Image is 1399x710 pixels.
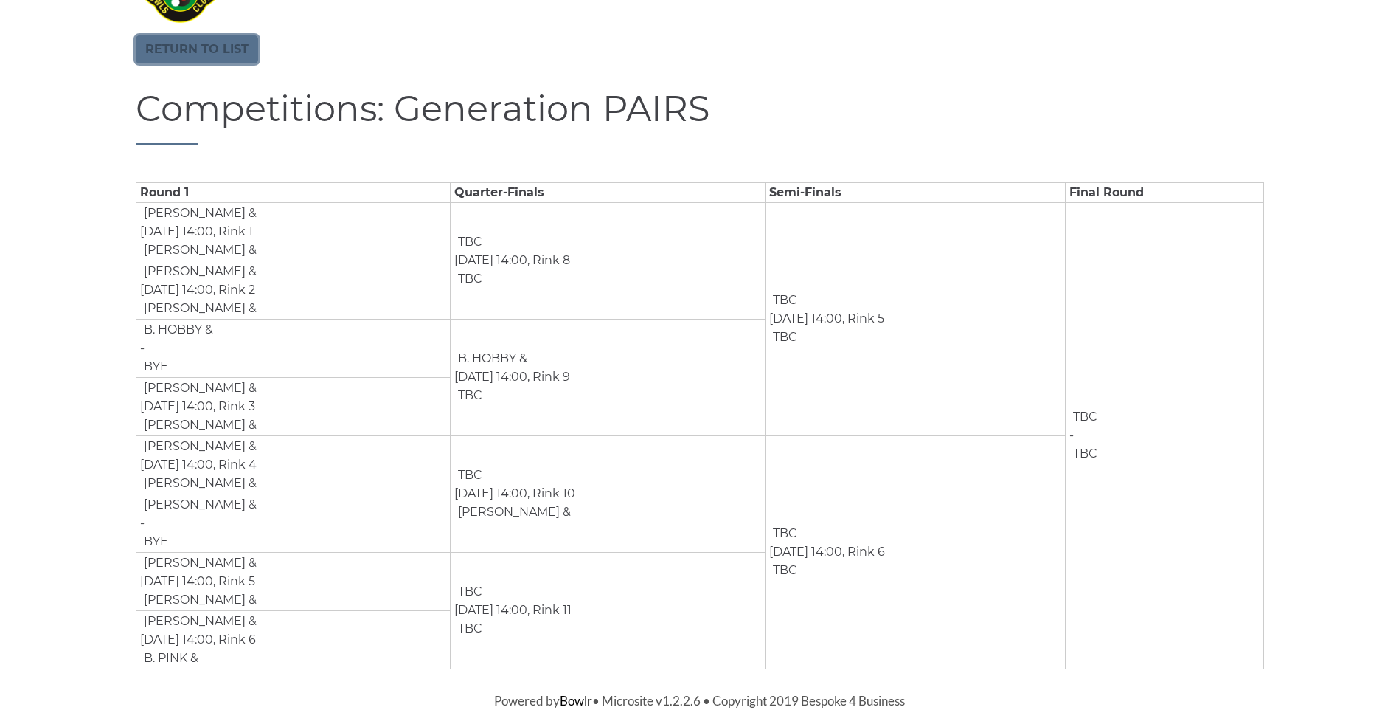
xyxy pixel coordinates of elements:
td: [DATE] 14:00, Rink 1 [136,202,451,261]
td: [DATE] 14:00, Rink 4 [136,435,451,494]
td: TBC [454,619,483,638]
td: TBC [769,328,798,347]
td: B. HOBBY & [454,349,528,368]
td: [PERSON_NAME] & [140,437,257,456]
td: Semi-Finals [766,182,1066,202]
td: TBC [769,561,798,580]
td: TBC [454,466,483,485]
td: TBC [454,269,483,289]
td: [DATE] 14:00, Rink 10 [451,435,766,552]
td: TBC [1069,407,1098,427]
td: TBC [454,232,483,252]
td: BYE [140,532,169,551]
td: - [136,494,451,552]
td: [DATE] 14:00, Rink 11 [451,552,766,669]
td: [DATE] 14:00, Rink 5 [136,552,451,610]
h1: Competitions: Generation PAIRS [136,89,1264,145]
td: BYE [140,357,169,376]
td: TBC [454,582,483,602]
td: TBC [454,386,483,405]
td: TBC [769,524,798,543]
td: [PERSON_NAME] & [140,590,257,610]
a: Return to list [136,35,258,63]
td: [PERSON_NAME] & [140,262,257,281]
td: [PERSON_NAME] & [140,299,257,318]
td: [PERSON_NAME] & [140,379,257,398]
td: TBC [1069,444,1098,463]
td: [PERSON_NAME] & [140,204,257,223]
td: TBC [769,291,798,310]
td: [PERSON_NAME] & [140,612,257,631]
td: B. PINK & [140,649,199,668]
td: [PERSON_NAME] & [140,474,257,493]
td: [DATE] 14:00, Rink 8 [451,202,766,319]
td: [DATE] 14:00, Rink 6 [136,610,451,669]
td: - [136,319,451,377]
td: [PERSON_NAME] & [140,495,257,514]
td: [PERSON_NAME] & [140,554,257,573]
td: Round 1 [136,182,451,202]
td: B. HOBBY & [140,320,214,340]
td: Final Round [1066,182,1263,202]
td: [DATE] 14:00, Rink 9 [451,319,766,435]
td: [PERSON_NAME] & [140,416,257,435]
span: Powered by • Microsite v1.2.2.6 • Copyright 2019 Bespoke 4 Business [494,693,905,709]
a: Bowlr [560,693,592,709]
td: - [1066,202,1263,669]
td: [DATE] 14:00, Rink 2 [136,261,451,319]
td: [DATE] 14:00, Rink 3 [136,377,451,435]
td: [PERSON_NAME] & [140,241,257,260]
td: [DATE] 14:00, Rink 6 [766,435,1066,669]
td: Quarter-Finals [451,182,766,202]
td: [DATE] 14:00, Rink 5 [766,202,1066,435]
td: [PERSON_NAME] & [454,503,572,522]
